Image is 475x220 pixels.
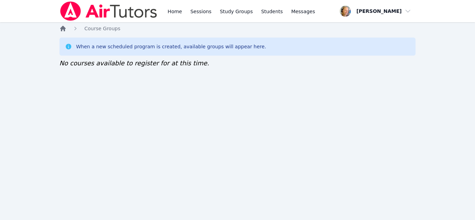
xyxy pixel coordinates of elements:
[59,1,158,21] img: Air Tutors
[84,25,120,32] a: Course Groups
[291,8,315,15] span: Messages
[59,25,416,32] nav: Breadcrumb
[59,59,209,67] span: No courses available to register for at this time.
[76,43,266,50] div: When a new scheduled program is created, available groups will appear here.
[84,26,120,31] span: Course Groups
